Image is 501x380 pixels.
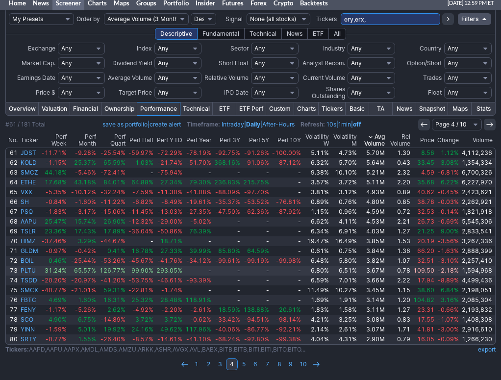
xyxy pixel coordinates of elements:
span: 76.39% [189,228,211,235]
a: 17.89% [98,227,127,236]
a: -0.03% [436,197,460,207]
a: - [242,227,271,236]
a: -6.81% [436,168,460,177]
a: -11.71% [40,148,68,158]
a: 5.11M [358,177,386,187]
a: Ownership [101,102,137,115]
a: -10.12% [68,187,98,197]
a: 6,700,326 [460,168,495,177]
span: -41.08% [186,188,211,196]
a: 1.27 [386,227,412,236]
span: 84.01% [103,178,125,186]
a: -5.46% [68,168,98,177]
a: Snapshot [416,102,448,115]
a: Basic [346,102,369,115]
a: 69 [6,227,19,236]
a: 9.00% [436,227,460,236]
a: Financial [70,102,101,115]
a: -75.94% [155,168,184,177]
span: 21.25 [417,228,434,235]
a: HIMZ [19,236,40,246]
a: 6,227,970 [460,177,495,187]
a: 6.32% [302,158,330,168]
a: 5.70M [358,148,386,158]
div: News [281,28,308,40]
a: 17.43% [68,227,98,236]
span: -100.00% [272,149,301,156]
span: 35.68 [417,178,434,186]
a: -0.69% [436,217,460,227]
a: 4.59M [358,207,386,217]
a: -36.04% [127,227,155,236]
a: -78.19% [184,148,213,158]
span: 43.18% [74,178,96,186]
a: 3.57% [302,177,330,187]
a: -44.67% [98,236,127,246]
span: -5.02% [190,218,211,225]
a: 9.38% [302,168,330,177]
a: -51.70% [184,158,213,168]
a: 0.72 [386,207,412,217]
a: TA [369,102,393,115]
a: 236.83% [213,177,242,187]
a: 25.37% [68,158,98,168]
a: 23.36% [40,227,68,236]
a: 18.71% [155,236,184,246]
a: -21.74% [155,158,184,168]
a: 2,423,621 [460,187,495,197]
a: Valuation [39,102,70,115]
span: -87.12% [276,159,301,166]
div: Fundamental [197,28,245,40]
span: 26.73 [417,218,434,225]
a: -41.08% [184,187,213,197]
div: Descriptive [155,28,198,40]
a: 0.89 [386,187,412,197]
span: 79.30% [189,178,211,186]
a: 6.62% [302,217,330,227]
a: -32.24% [98,187,127,197]
span: -91.06% [244,159,269,166]
a: -1.60% [68,197,98,207]
span: -0.14% [438,208,459,215]
a: -50.86% [155,227,184,236]
a: - [242,168,271,177]
a: 61 [6,148,19,158]
a: 215.75% [242,177,271,187]
a: ETF [213,102,236,115]
a: 84.01% [98,177,127,187]
a: -25.54% [98,148,127,158]
a: -11.30% [155,187,184,197]
a: Charts [294,102,319,115]
a: -87.12% [271,158,302,168]
span: -92.75% [215,149,240,156]
a: 21.25 [412,227,436,236]
a: -91.26% [242,148,271,158]
a: 5.11% [302,148,330,158]
a: -5.02% [184,217,213,227]
a: Custom [266,102,294,115]
a: Technical [180,102,213,115]
a: 6.22% [436,177,460,187]
a: KOLD [19,158,40,168]
a: -88.09% [213,187,242,197]
a: 4.73% [330,148,358,158]
a: - [213,217,242,227]
a: 0.85 [386,197,412,207]
span: -53.52% [244,198,269,205]
span: 15.74% [74,218,96,225]
a: 368.16% [213,158,242,168]
span: 26.90% [103,218,125,225]
a: 3.08% [436,158,460,168]
a: -13.03% [155,207,184,217]
a: 3.12% [330,187,358,197]
a: 0.76% [330,197,358,207]
a: -97.70% [242,187,271,197]
span: -25.54% [100,149,125,156]
span: -19.61% [186,198,211,205]
a: 15.74% [68,217,98,227]
a: 10.10% [330,168,358,177]
span: -36.04% [128,228,153,235]
a: -3.17% [68,207,98,217]
a: 26.90% [98,217,127,227]
span: 9.00% [441,228,459,235]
